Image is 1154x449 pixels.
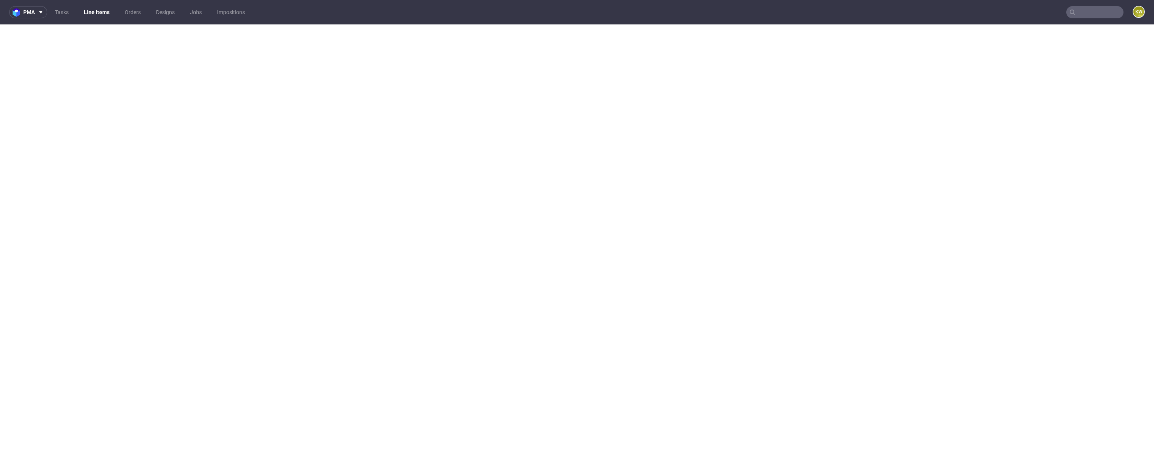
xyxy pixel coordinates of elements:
a: Designs [151,6,179,18]
a: Tasks [50,6,73,18]
button: pma [9,6,47,18]
a: Impositions [212,6,249,18]
a: Line Items [79,6,114,18]
a: Orders [120,6,145,18]
img: logo [13,8,23,17]
span: pma [23,10,35,15]
figcaption: KW [1133,6,1144,17]
a: Jobs [185,6,206,18]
